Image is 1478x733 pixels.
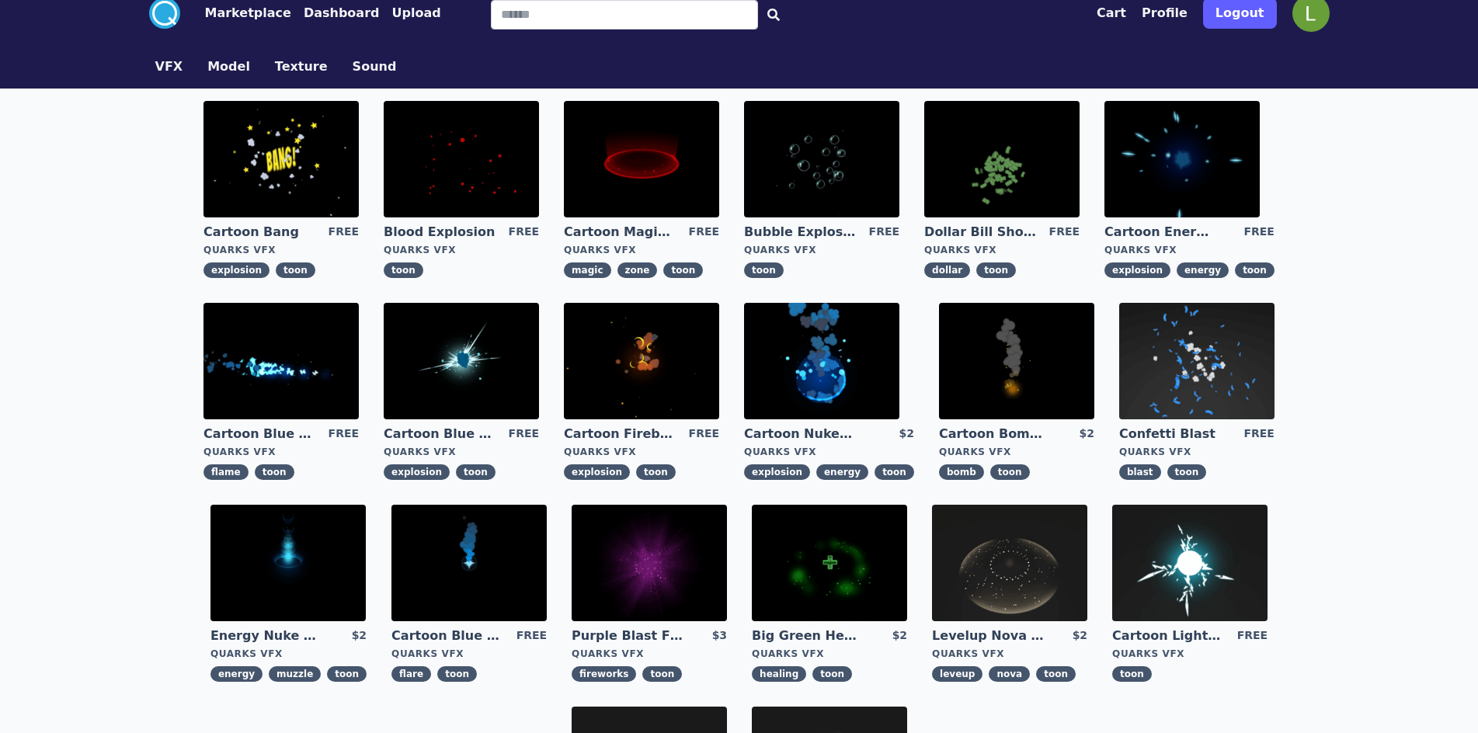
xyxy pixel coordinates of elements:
[1036,666,1076,682] span: toon
[564,244,719,256] div: Quarks VFX
[1177,262,1229,278] span: energy
[689,224,719,241] div: FREE
[932,505,1087,621] img: imgAlt
[203,446,359,458] div: Quarks VFX
[384,262,423,278] span: toon
[712,627,727,644] div: $3
[384,101,539,217] img: imgAlt
[924,262,970,278] span: dollar
[205,4,291,23] button: Marketplace
[1073,627,1087,644] div: $2
[752,648,907,660] div: Quarks VFX
[509,426,539,443] div: FREE
[744,303,899,419] img: imgAlt
[932,648,1087,660] div: Quarks VFX
[1097,4,1126,23] button: Cart
[203,262,270,278] span: explosion
[210,505,366,621] img: imgAlt
[1112,505,1268,621] img: imgAlt
[516,627,547,644] div: FREE
[1142,4,1188,23] a: Profile
[663,262,703,278] span: toon
[1167,464,1207,480] span: toon
[269,666,321,682] span: muzzle
[384,244,539,256] div: Quarks VFX
[207,57,250,76] button: Model
[203,101,359,217] img: imgAlt
[932,666,982,682] span: leveup
[1119,464,1161,480] span: blast
[210,648,367,660] div: Quarks VFX
[304,4,380,23] button: Dashboard
[564,303,719,419] img: imgAlt
[939,446,1094,458] div: Quarks VFX
[924,224,1036,241] a: Dollar Bill Shower
[384,464,450,480] span: explosion
[384,446,539,458] div: Quarks VFX
[195,57,263,76] a: Model
[210,666,263,682] span: energy
[752,666,806,682] span: healing
[899,426,913,443] div: $2
[391,648,547,660] div: Quarks VFX
[875,464,914,480] span: toon
[379,4,440,23] a: Upload
[437,666,477,682] span: toon
[1049,224,1080,241] div: FREE
[976,262,1016,278] span: toon
[932,627,1044,644] a: Levelup Nova Effect
[744,446,914,458] div: Quarks VFX
[1243,224,1274,241] div: FREE
[1112,627,1224,644] a: Cartoon Lightning Ball
[989,666,1030,682] span: nova
[1079,426,1094,443] div: $2
[203,244,359,256] div: Quarks VFX
[752,627,864,644] a: Big Green Healing Effect
[143,57,196,76] a: VFX
[744,244,899,256] div: Quarks VFX
[752,505,907,621] img: imgAlt
[642,666,682,682] span: toon
[291,4,380,23] a: Dashboard
[564,224,676,241] a: Cartoon Magic Zone
[564,464,630,480] span: explosion
[203,303,359,419] img: imgAlt
[1104,262,1170,278] span: explosion
[744,262,784,278] span: toon
[509,224,539,241] div: FREE
[391,4,440,23] button: Upload
[572,505,727,621] img: imgAlt
[924,101,1080,217] img: imgAlt
[869,224,899,241] div: FREE
[564,262,610,278] span: magic
[1237,627,1268,644] div: FREE
[275,57,328,76] button: Texture
[1104,244,1275,256] div: Quarks VFX
[816,464,868,480] span: energy
[636,464,676,480] span: toon
[564,426,676,443] a: Cartoon Fireball Explosion
[210,627,322,644] a: Energy Nuke Muzzle Flash
[276,262,315,278] span: toon
[203,464,249,480] span: flame
[391,627,503,644] a: Cartoon Blue Flare
[1119,446,1275,458] div: Quarks VFX
[456,464,496,480] span: toon
[255,464,294,480] span: toon
[892,627,907,644] div: $2
[689,426,719,443] div: FREE
[155,57,183,76] button: VFX
[329,224,359,241] div: FREE
[744,464,810,480] span: explosion
[939,426,1051,443] a: Cartoon Bomb Fuse
[1112,648,1268,660] div: Quarks VFX
[939,464,984,480] span: bomb
[939,303,1094,419] img: imgAlt
[1119,426,1231,443] a: Confetti Blast
[263,57,340,76] a: Texture
[384,303,539,419] img: imgAlt
[352,627,367,644] div: $2
[572,627,683,644] a: Purple Blast Fireworks
[1119,303,1275,419] img: imgAlt
[203,426,315,443] a: Cartoon Blue Flamethrower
